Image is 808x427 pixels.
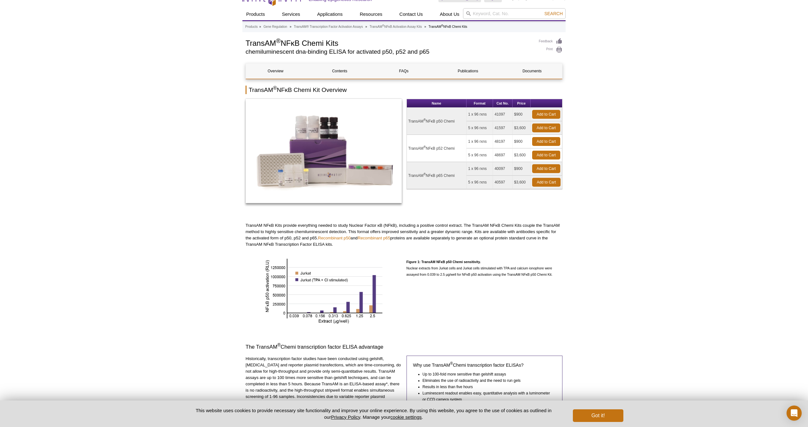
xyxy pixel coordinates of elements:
[466,135,493,148] td: 1 x 96 rxns
[246,99,402,203] img: TransAM® NFκB Chemi Kits
[466,176,493,189] td: 5 x 96 rxns
[493,121,513,135] td: 41597
[466,121,493,135] td: 5 x 96 rxns
[493,176,513,189] td: 40597
[407,135,467,162] td: TransAM NFκB p52 Chemi
[246,99,402,205] a: TransAM® NFκB Chemi Kits
[436,8,463,20] a: About Us
[429,25,467,28] li: TransAM NFκB Chemi Kits
[246,49,532,55] h2: chemiluminescent dna-binding ELISA for activated p50, p52 and p65
[466,108,493,121] td: 1 x 96 rxns
[365,25,367,28] li: »
[423,371,550,377] li: Up to 100-fold more sensitive than gelshift assays
[395,8,426,20] a: Contact Us
[246,38,532,47] h1: TransAM NFκB Chemi Kits
[370,24,422,30] a: TransAM®NFκB Activation Assay Kits
[313,8,347,20] a: Applications
[246,86,562,94] h2: TransAM NFκB Chemi Kit Overview
[407,260,553,276] span: Nuclear extracts from Jurkat cells and Jurkat cells stimulated with TPA and calcium ionophore wer...
[493,108,513,121] td: 41097
[532,178,561,187] a: Add to Cart
[466,99,493,108] th: Format
[450,361,453,366] sup: ®
[424,118,426,122] sup: ®
[425,25,426,28] li: »
[390,414,422,420] button: cookie settings
[532,137,560,146] a: Add to Cart
[259,25,261,28] li: »
[246,63,305,79] a: Overview
[245,24,258,30] a: Products
[185,407,562,420] p: This website uses cookies to provide necessary site functionality and improve your online experie...
[407,108,467,135] td: TransAM NFκB p50 Chemi
[318,236,350,240] a: Recombinant p50
[273,85,277,91] sup: ®
[246,343,562,351] h3: The TransAM Chemi transcription factor ELISA advantage
[493,148,513,162] td: 48697
[539,46,562,53] a: Print
[413,362,556,368] h4: Why use TransAM Chemi transcription factor ELISAs?
[407,99,467,108] th: Name
[438,63,498,79] a: Publications
[242,8,269,20] a: Products
[407,260,481,264] strong: Figure 1: TransAM NFκB p50 Chemi sensitivity.
[532,123,560,132] a: Add to Cart
[493,162,513,176] td: 40097
[278,8,304,20] a: Services
[513,162,531,176] td: $900
[513,108,531,121] td: $900
[493,135,513,148] td: 48197
[331,414,360,420] a: Privacy Policy
[544,11,563,16] span: Search
[265,259,383,324] img: TransAM NFkB p50 Chemi sensitivity
[424,145,426,149] sup: ®
[441,24,443,27] sup: ®
[466,162,493,176] td: 1 x 96 rxns
[246,222,562,248] p: TransAM NFκB Kits provide everything needed to study Nuclear Factor κB (NFkB), including a positi...
[513,99,531,108] th: Price
[356,8,386,20] a: Resources
[246,356,402,406] p: Historically, transcription factor studies have been conducted using gelshift, [MEDICAL_DATA] and...
[358,236,390,240] a: Recombinant p65
[264,24,287,30] a: Gene Regulation
[423,384,550,390] li: Results in less than five hours
[290,25,292,28] li: »
[787,406,802,421] div: Open Intercom Messenger
[407,162,467,189] td: TransAM NFκB p65 Chemi
[423,377,550,384] li: Eliminates the use of radioactivity and the need to run gels
[532,164,560,173] a: Add to Cart
[374,63,433,79] a: FAQs
[382,24,384,27] sup: ®
[532,110,560,119] a: Add to Cart
[539,38,562,45] a: Feedback
[543,11,565,16] button: Search
[493,99,513,108] th: Cat No.
[513,121,531,135] td: $3,600
[513,135,531,148] td: $900
[277,342,281,347] sup: ®
[466,148,493,162] td: 5 x 96 rxns
[573,409,623,422] button: Got it!
[502,63,562,79] a: Documents
[513,176,531,189] td: $3,600
[423,390,550,403] li: Luminescent readout enables easy, quantitative analysis with a luminometer or CCD camera system
[463,8,566,19] input: Keyword, Cat. No.
[513,148,531,162] td: $3,600
[310,63,369,79] a: Contents
[276,37,281,44] sup: ®
[424,172,426,176] sup: ®
[294,24,363,30] a: TransAM® Transcription Factor Activation Assays
[532,151,560,159] a: Add to Cart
